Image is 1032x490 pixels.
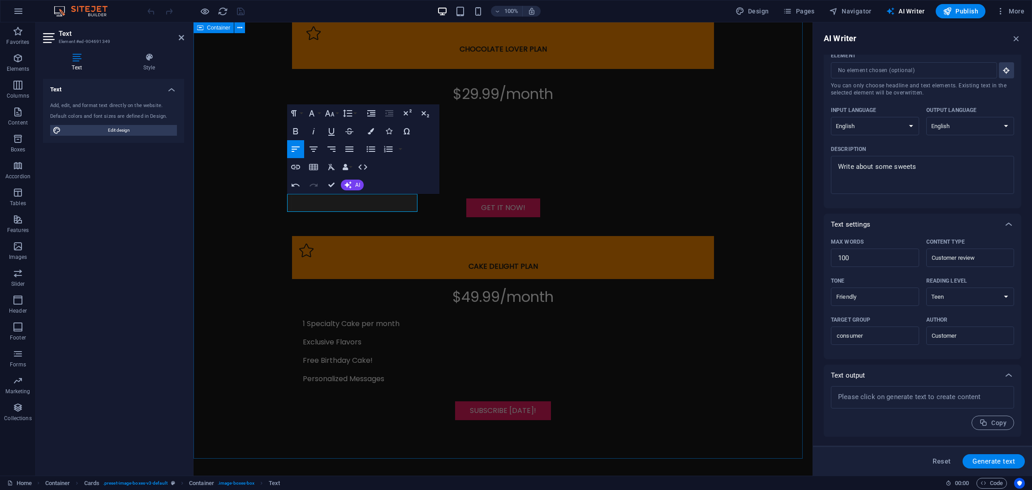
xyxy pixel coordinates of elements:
p: Element [831,52,856,59]
span: Edit design [64,125,174,136]
span: AI [355,182,360,188]
button: Unordered List [362,140,379,158]
div: Text settings [824,235,1021,359]
nav: breadcrumb [45,478,280,489]
h2: Text [59,30,184,38]
button: Insert Link [287,158,304,176]
button: Code [976,478,1007,489]
img: Editor Logo [52,6,119,17]
span: Copy [979,419,1006,427]
p: Output language [926,107,977,114]
button: Ordered List [397,140,404,158]
p: Header [9,307,27,314]
p: Images [9,254,27,261]
button: Data Bindings [341,158,353,176]
div: Default colors and font sizes are defined in Design. [50,113,177,120]
p: Favorites [6,39,29,46]
button: Generate text [963,454,1025,469]
span: You can only choose headline and text elements. Existing text in the selected element will be ove... [831,82,1014,96]
p: Forms [10,361,26,368]
h4: Text [43,79,184,95]
button: Underline (Ctrl+U) [323,122,340,140]
span: Click to select. Double-click to edit [45,478,70,489]
i: This element is a customizable preset [171,481,175,486]
button: Navigator [826,4,875,18]
button: Confirm (Ctrl+⏎) [323,176,340,194]
button: Click here to leave preview mode and continue editing [199,6,210,17]
button: Line Height [341,104,358,122]
button: ElementYou can only choose headline and text elements. Existing text in the selected element will... [999,62,1014,78]
div: Text settings [824,214,1021,235]
button: AI Writer [882,4,929,18]
button: Strikethrough [341,122,358,140]
select: Input language [831,117,919,135]
span: Click to select. Double-click to edit [84,478,99,489]
p: Boxes [11,146,26,153]
h4: Text [43,53,114,72]
button: Reset [928,454,955,469]
button: Decrease Indent [381,104,398,122]
span: Pages [783,7,814,16]
i: Reload page [218,6,228,17]
button: Insert Table [305,158,322,176]
div: Text input [824,49,1021,208]
span: . preset-image-boxes-v3-default [103,478,168,489]
button: Font Size [323,104,340,122]
span: AI Writer [886,7,925,16]
button: Increase Indent [363,104,380,122]
h3: Element #ed-904691349 [59,38,166,46]
button: Bold (Ctrl+B) [287,122,304,140]
button: Paragraph Format [287,104,304,122]
p: Features [7,227,29,234]
input: ToneClear [834,290,902,303]
p: Reading level [926,277,967,284]
button: Align Right [323,140,340,158]
span: Navigator [829,7,872,16]
div: Text output [824,386,1021,437]
button: Publish [936,4,985,18]
button: AI [341,180,364,190]
h6: AI Writer [824,33,856,44]
p: Marketing [5,388,30,395]
button: Undo (Ctrl+Z) [287,176,304,194]
select: Output language [926,117,1015,135]
p: Content [8,119,28,126]
span: Code [980,478,1003,489]
span: Reset [933,458,950,465]
button: Colors [362,122,379,140]
p: Max words [831,238,864,245]
p: Accordion [5,173,30,180]
span: More [996,7,1024,16]
div: Design (Ctrl+Alt+Y) [732,4,773,18]
button: Copy [972,416,1014,430]
button: Design [732,4,773,18]
h6: Session time [946,478,969,489]
p: Collections [4,415,31,422]
button: HTML [354,158,371,176]
span: 00 00 [955,478,969,489]
p: Columns [7,92,29,99]
textarea: Description [835,160,1010,189]
span: Container [207,25,230,30]
button: Align Left [287,140,304,158]
a: Click to cancel selection. Double-click to open Pages [7,478,32,489]
p: Author [926,316,948,323]
span: Design [735,7,769,16]
button: Clear Formatting [323,158,340,176]
span: . image-boxes-box [218,478,255,489]
button: Align Center [305,140,322,158]
h4: Style [114,53,184,72]
button: Usercentrics [1014,478,1025,489]
p: Tables [10,200,26,207]
input: Content typeClear [929,251,997,264]
h6: 100% [504,6,519,17]
button: Special Characters [398,122,415,140]
p: Tone [831,277,844,284]
button: More [993,4,1028,18]
i: On resize automatically adjust zoom level to fit chosen device. [528,7,536,15]
div: Add, edit, and format text directly on the website. [50,102,177,110]
p: Description [831,146,866,153]
input: AuthorClear [929,329,997,342]
span: Generate text [972,458,1015,465]
button: Superscript [399,104,416,122]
